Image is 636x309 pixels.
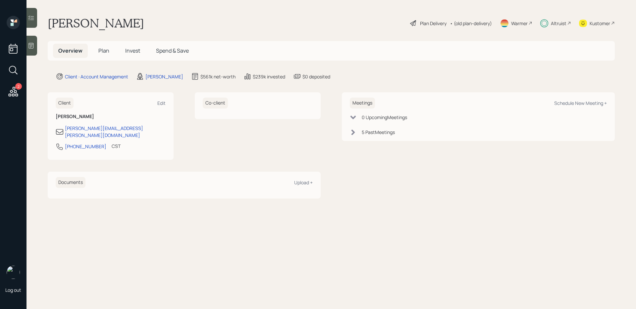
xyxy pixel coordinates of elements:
[65,73,128,80] div: Client · Account Management
[58,47,82,54] span: Overview
[362,114,407,121] div: 0 Upcoming Meeting s
[590,20,610,27] div: Kustomer
[7,266,20,279] img: sami-boghos-headshot.png
[362,129,395,136] div: 5 Past Meeting s
[65,143,106,150] div: [PHONE_NUMBER]
[551,20,566,27] div: Altruist
[145,73,183,80] div: [PERSON_NAME]
[156,47,189,54] span: Spend & Save
[56,98,74,109] h6: Client
[56,114,166,119] h6: [PERSON_NAME]
[157,100,166,106] div: Edit
[294,179,313,186] div: Upload +
[56,177,85,188] h6: Documents
[5,287,21,293] div: Log out
[112,143,121,150] div: CST
[15,83,22,90] div: 2
[200,73,236,80] div: $561k net-worth
[98,47,109,54] span: Plan
[511,20,528,27] div: Warmer
[420,20,447,27] div: Plan Delivery
[125,47,140,54] span: Invest
[48,16,144,30] h1: [PERSON_NAME]
[350,98,375,109] h6: Meetings
[450,20,492,27] div: • (old plan-delivery)
[302,73,330,80] div: $0 deposited
[65,125,166,139] div: [PERSON_NAME][EMAIL_ADDRESS][PERSON_NAME][DOMAIN_NAME]
[203,98,228,109] h6: Co-client
[253,73,285,80] div: $239k invested
[554,100,607,106] div: Schedule New Meeting +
